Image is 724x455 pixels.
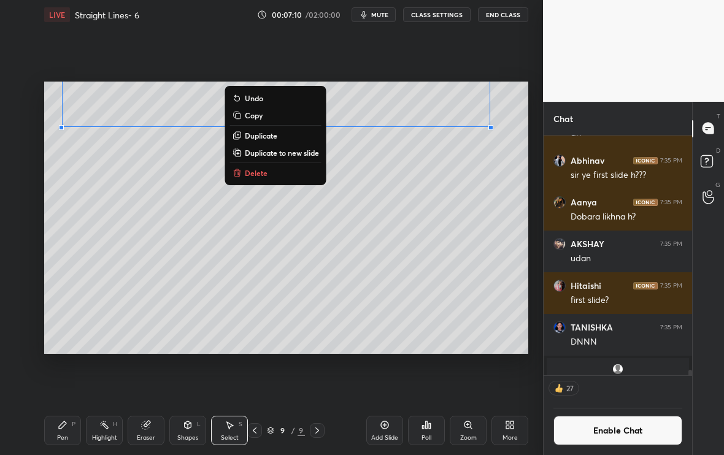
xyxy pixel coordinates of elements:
div: sir ye first slide h??? [571,169,682,182]
h6: Hitaishi [571,280,601,291]
div: 7:35 PM [660,199,682,206]
p: Chat [544,102,583,135]
p: Duplicate [245,131,277,140]
button: Duplicate [230,128,322,143]
img: iconic-dark.1390631f.png [633,157,658,164]
button: Enable Chat [553,416,682,445]
div: Add Slide [371,435,398,441]
p: Undo [245,93,263,103]
button: Copy [230,108,322,123]
p: Copy [245,110,263,120]
div: DNNN [571,336,682,348]
div: More [503,435,518,441]
div: 7:35 PM [660,157,682,164]
p: T [717,112,720,121]
img: b62439aee40549f7a56eaae13ed5d69b.jpg [553,155,566,167]
div: Eraser [137,435,155,441]
div: / [291,427,295,434]
div: 27 [565,383,575,393]
div: first slide? [571,294,682,307]
h6: AKSHAY [571,239,604,250]
div: P [72,421,75,427]
p: Duplicate to new slide [245,148,319,158]
div: udan [571,253,682,265]
div: 9 [298,425,305,436]
div: Select [221,435,239,441]
button: End Class [478,7,528,22]
h6: TANISHKA [571,322,613,333]
img: iconic-dark.1390631f.png [633,199,658,206]
button: mute [352,7,396,22]
div: H [113,421,117,427]
div: 7:35 PM [660,324,682,331]
p: D [716,146,720,155]
div: Zoom [460,435,477,441]
img: default.png [612,363,624,375]
div: dn [571,128,682,140]
div: Poll [422,435,431,441]
div: S [239,421,242,427]
h6: Abhinav [571,155,604,166]
img: 326119a35b1f40d8ac53901b6e952786.jpg [553,321,566,334]
button: CLASS SETTINGS [403,7,471,22]
button: Duplicate to new slide [230,145,322,160]
div: grid [544,136,692,375]
div: 7:35 PM [660,282,682,289]
div: Shapes [177,435,198,441]
img: 50aadab863c94b5da0a1e0fad6f4e7d8.jpg [553,280,566,292]
div: 9 [277,427,289,434]
button: Undo [230,91,322,105]
div: Dobara likhna h? [571,211,682,223]
div: L [197,421,201,427]
div: 7:35 PM [660,240,682,248]
div: Highlight [92,435,117,441]
img: d1db37ec44294ec2923092393c6659bb.jpg [553,196,566,208]
div: Pen [57,435,68,441]
h6: Aanya [571,197,597,208]
p: G [715,180,720,189]
p: Delete [245,168,268,178]
button: Delete [230,166,322,180]
h4: Straight Lines- 6 [75,9,139,21]
span: mute [371,10,388,19]
img: thumbs_up.png [553,382,565,394]
img: 7cb7ad6a04794333a51709894369271b.jpg [553,238,566,250]
img: iconic-dark.1390631f.png [633,282,658,289]
div: LIVE [44,7,70,22]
